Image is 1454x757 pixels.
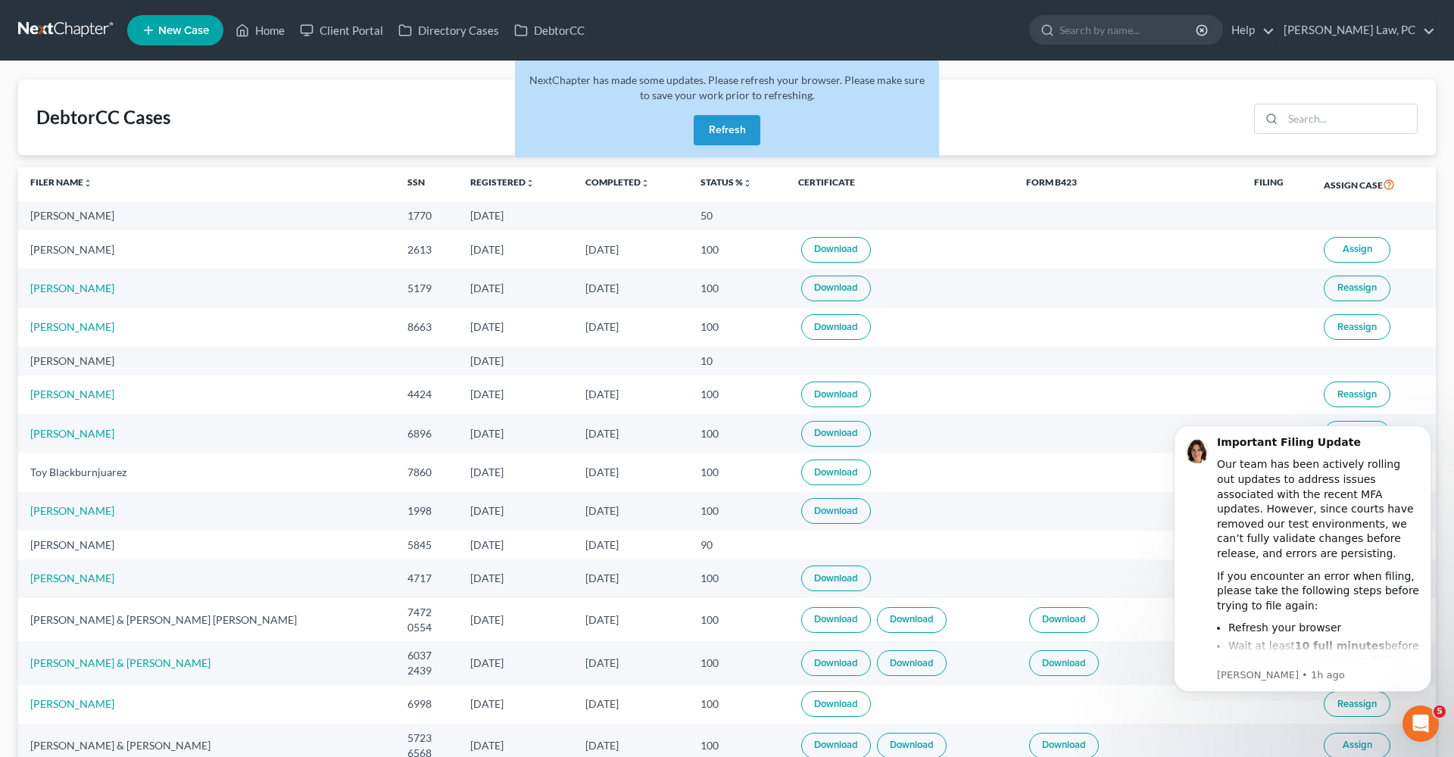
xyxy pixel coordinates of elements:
[83,179,92,188] i: unfold_more
[801,565,871,591] a: Download
[688,201,787,229] td: 50
[30,354,383,369] div: [PERSON_NAME]
[292,17,391,44] a: Client Portal
[30,504,114,517] a: [PERSON_NAME]
[573,230,688,269] td: [DATE]
[1337,321,1377,333] span: Reassign
[1343,739,1372,751] span: Assign
[1283,104,1417,133] input: Search...
[507,17,592,44] a: DebtorCC
[1337,282,1377,294] span: Reassign
[458,230,573,269] td: [DATE]
[30,537,383,553] div: [PERSON_NAME]
[877,650,947,676] a: Download
[688,598,787,641] td: 100
[1324,314,1390,340] button: Reassign
[1343,243,1372,255] span: Assign
[1151,412,1454,701] iframe: Intercom notifications message
[407,503,446,519] div: 1998
[694,115,760,145] button: Refresh
[458,201,573,229] td: [DATE]
[688,492,787,531] td: 100
[458,531,573,559] td: [DATE]
[526,179,535,188] i: unfold_more
[36,105,170,129] div: DebtorCC Cases
[407,387,446,402] div: 4424
[1324,382,1390,407] button: Reassign
[573,453,688,491] td: [DATE]
[407,605,446,620] div: 7472
[801,607,871,633] a: Download
[158,25,209,36] span: New Case
[1312,167,1436,202] th: Assign Case
[458,598,573,641] td: [DATE]
[1014,167,1242,202] th: Form B423
[786,167,1014,202] th: Certificate
[1029,650,1099,676] a: Download
[688,375,787,414] td: 100
[529,73,925,101] span: NextChapter has made some updates. Please refresh your browser. Please make sure to save your wor...
[407,571,446,586] div: 4717
[30,738,383,753] div: [PERSON_NAME] & [PERSON_NAME]
[573,598,688,641] td: [DATE]
[573,269,688,307] td: [DATE]
[1324,276,1390,301] button: Reassign
[1029,607,1099,633] a: Download
[688,269,787,307] td: 100
[391,17,507,44] a: Directory Cases
[458,641,573,684] td: [DATE]
[801,691,871,717] a: Download
[801,276,871,301] a: Download
[407,620,446,635] div: 0554
[688,230,787,269] td: 100
[573,492,688,531] td: [DATE]
[30,282,114,294] a: [PERSON_NAME]
[407,319,446,335] div: 8663
[30,697,114,710] a: [PERSON_NAME]
[877,607,947,633] a: Download
[407,537,446,553] div: 5845
[1324,691,1390,717] button: Reassign
[641,179,650,188] i: unfold_more
[573,375,688,414] td: [DATE]
[458,414,573,453] td: [DATE]
[407,426,446,441] div: 6896
[1324,237,1390,263] button: Assign
[30,465,383,480] div: Toy Blackburnjuarez
[1337,698,1377,710] span: Reassign
[407,242,446,257] div: 2613
[30,320,114,333] a: [PERSON_NAME]
[688,453,787,491] td: 100
[688,414,787,453] td: 100
[585,176,650,188] a: Completedunfold_more
[700,176,752,188] a: Status %unfold_more
[801,650,871,676] a: Download
[1224,17,1275,44] a: Help
[688,308,787,347] td: 100
[30,176,92,188] a: Filer Nameunfold_more
[30,427,114,440] a: [PERSON_NAME]
[30,388,114,400] a: [PERSON_NAME]
[458,492,573,531] td: [DATE]
[1434,706,1446,718] span: 5
[458,347,573,375] td: [DATE]
[1337,388,1377,400] span: Reassign
[228,17,292,44] a: Home
[1059,16,1198,44] input: Search by name...
[458,685,573,724] td: [DATE]
[30,656,211,669] a: [PERSON_NAME] & [PERSON_NAME]
[30,612,383,628] div: [PERSON_NAME] & [PERSON_NAME] [PERSON_NAME]
[395,167,458,202] th: SSN
[688,641,787,684] td: 100
[407,696,446,712] div: 6998
[573,414,688,453] td: [DATE]
[573,308,688,347] td: [DATE]
[407,663,446,678] div: 2439
[688,347,787,375] td: 10
[1403,706,1439,742] iframe: Intercom live chat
